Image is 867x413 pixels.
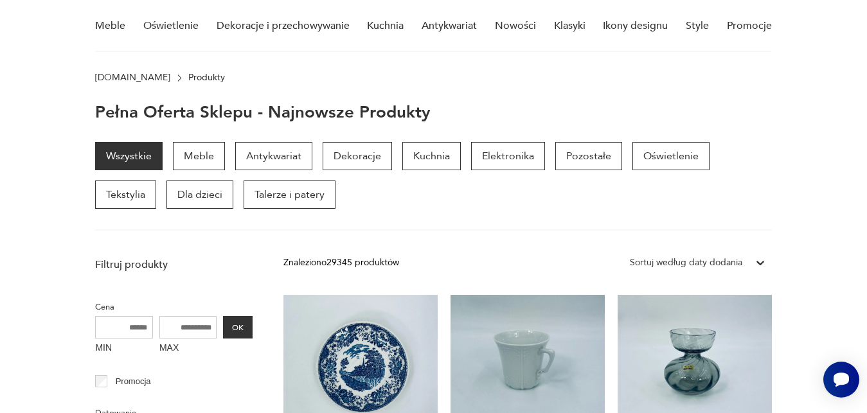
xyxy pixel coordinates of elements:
[173,142,225,170] a: Meble
[823,362,859,398] iframe: Smartsupp widget button
[95,180,156,209] a: Tekstylia
[367,1,404,51] a: Kuchnia
[217,1,350,51] a: Dekoracje i przechowywanie
[95,1,125,51] a: Meble
[727,1,772,51] a: Promocje
[95,300,253,314] p: Cena
[166,180,233,209] a: Dla dzieci
[283,256,399,270] div: Znaleziono 29345 produktów
[422,1,477,51] a: Antykwariat
[632,142,710,170] a: Oświetlenie
[402,142,461,170] a: Kuchnia
[244,180,335,209] a: Talerze i patery
[95,73,170,83] a: [DOMAIN_NAME]
[554,1,585,51] a: Klasyki
[95,142,163,170] a: Wszystkie
[95,258,253,272] p: Filtruj produkty
[686,1,709,51] a: Style
[471,142,545,170] a: Elektronika
[95,103,431,121] h1: Pełna oferta sklepu - najnowsze produkty
[159,338,217,359] label: MAX
[143,1,199,51] a: Oświetlenie
[495,1,536,51] a: Nowości
[116,374,151,389] p: Promocja
[235,142,312,170] a: Antykwariat
[603,1,668,51] a: Ikony designu
[630,256,742,270] div: Sortuj według daty dodania
[555,142,622,170] a: Pozostałe
[223,316,253,338] button: OK
[188,73,225,83] p: Produkty
[95,338,153,359] label: MIN
[323,142,392,170] a: Dekoracje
